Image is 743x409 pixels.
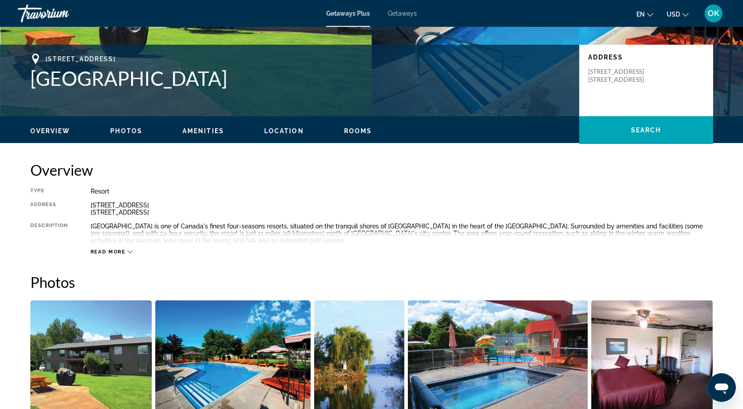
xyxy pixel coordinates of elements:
[91,223,713,244] div: [GEOGRAPHIC_DATA] is one of Canada's finest four-seasons resorts, situated on the tranquil shores...
[30,161,713,179] h2: Overview
[91,249,126,255] span: Read more
[30,188,68,195] div: Type
[30,202,68,216] div: Address
[667,11,680,18] span: USD
[18,2,107,25] a: Travorium
[30,223,68,244] div: Description
[91,188,713,195] div: Resort
[588,54,704,61] p: Address
[264,127,304,135] button: Location
[30,127,71,135] button: Overview
[30,273,713,291] h2: Photos
[183,127,224,135] button: Amenities
[631,126,661,134] span: Search
[667,8,689,21] button: Change currency
[30,67,570,90] h1: [GEOGRAPHIC_DATA]
[636,11,645,18] span: en
[110,127,142,135] span: Photos
[91,202,713,216] div: [STREET_ADDRESS] [STREET_ADDRESS]
[344,127,372,135] button: Rooms
[708,9,719,18] span: OK
[91,249,133,255] button: Read more
[46,55,116,63] span: [STREET_ADDRESS]
[388,10,417,17] a: Getaways
[579,116,713,144] button: Search
[183,127,224,135] span: Amenities
[344,127,372,135] span: Rooms
[110,127,142,135] button: Photos
[702,4,725,23] button: User Menu
[588,67,660,84] p: [STREET_ADDRESS] [STREET_ADDRESS]
[326,10,370,17] a: Getaways Plus
[30,127,71,135] span: Overview
[707,373,736,402] iframe: Button to launch messaging window
[636,8,653,21] button: Change language
[264,127,304,135] span: Location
